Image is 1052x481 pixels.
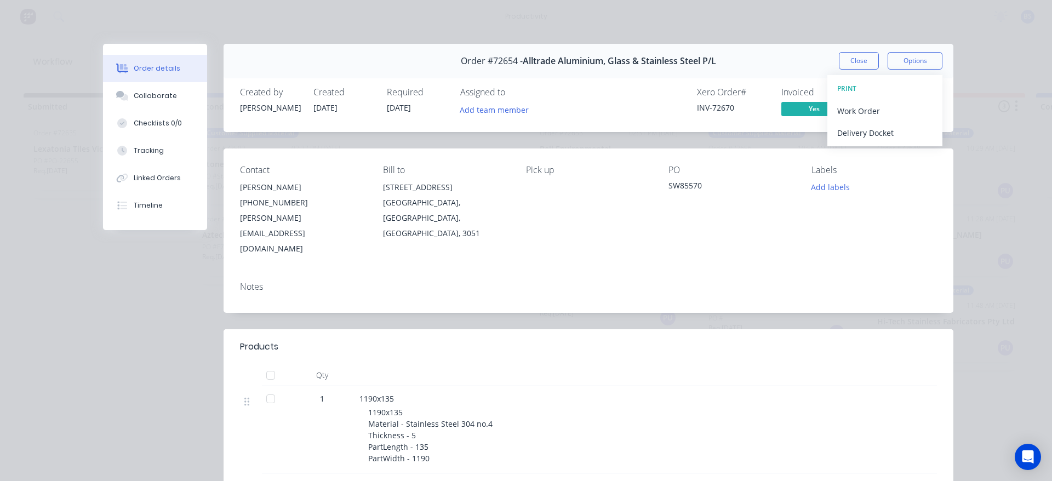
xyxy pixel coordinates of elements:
[837,125,933,141] div: Delivery Docket
[781,87,853,98] div: Invoiced
[827,122,942,144] button: Delivery Docket
[134,64,180,73] div: Order details
[526,165,651,175] div: Pick up
[313,87,374,98] div: Created
[240,210,365,256] div: [PERSON_NAME][EMAIL_ADDRESS][DOMAIN_NAME]
[383,165,508,175] div: Bill to
[134,201,163,210] div: Timeline
[240,87,300,98] div: Created by
[240,180,365,195] div: [PERSON_NAME]
[240,165,365,175] div: Contact
[383,195,508,241] div: [GEOGRAPHIC_DATA], [GEOGRAPHIC_DATA], [GEOGRAPHIC_DATA], 3051
[837,82,933,96] div: PRINT
[240,102,300,113] div: [PERSON_NAME]
[313,102,338,113] span: [DATE]
[697,102,768,113] div: INV-72670
[289,364,355,386] div: Qty
[839,52,879,70] button: Close
[460,102,535,117] button: Add team member
[460,87,570,98] div: Assigned to
[240,195,365,210] div: [PHONE_NUMBER]
[888,52,942,70] button: Options
[103,192,207,219] button: Timeline
[383,180,508,241] div: [STREET_ADDRESS][GEOGRAPHIC_DATA], [GEOGRAPHIC_DATA], [GEOGRAPHIC_DATA], 3051
[240,282,937,292] div: Notes
[103,55,207,82] button: Order details
[827,78,942,100] button: PRINT
[383,180,508,195] div: [STREET_ADDRESS]
[103,82,207,110] button: Collaborate
[103,110,207,137] button: Checklists 0/0
[103,164,207,192] button: Linked Orders
[1015,444,1041,470] div: Open Intercom Messenger
[134,118,182,128] div: Checklists 0/0
[827,100,942,122] button: Work Order
[668,165,794,175] div: PO
[134,173,181,183] div: Linked Orders
[805,180,856,194] button: Add labels
[697,87,768,98] div: Xero Order #
[134,146,164,156] div: Tracking
[781,102,847,116] span: Yes
[240,340,278,353] div: Products
[103,137,207,164] button: Tracking
[387,102,411,113] span: [DATE]
[240,180,365,256] div: [PERSON_NAME][PHONE_NUMBER][PERSON_NAME][EMAIL_ADDRESS][DOMAIN_NAME]
[668,180,794,195] div: SW85570
[454,102,535,117] button: Add team member
[359,393,394,404] span: 1190x135
[523,56,716,66] span: Alltrade Aluminium, Glass & Stainless Steel P/L
[837,103,933,119] div: Work Order
[811,165,937,175] div: Labels
[320,393,324,404] span: 1
[368,407,493,463] span: 1190x135 Material - Stainless Steel 304 no.4 Thickness - 5 PartLength - 135 PartWidth - 1190
[134,91,177,101] div: Collaborate
[387,87,447,98] div: Required
[461,56,523,66] span: Order #72654 -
